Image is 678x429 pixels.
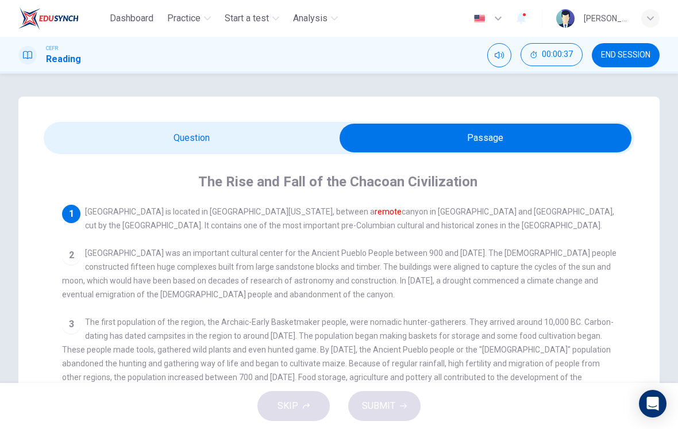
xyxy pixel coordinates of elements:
button: Dashboard [105,8,158,29]
div: Mute [487,43,511,67]
font: remote [375,207,402,216]
div: Open Intercom Messenger [639,390,667,417]
span: The first population of the region, the Archaic-Early Basketmaker people, were nomadic hunter-gat... [62,317,614,396]
div: 3 [62,315,80,334]
button: Practice [163,8,215,29]
span: [GEOGRAPHIC_DATA] is located in [GEOGRAPHIC_DATA][US_STATE], between a canyon in [GEOGRAPHIC_DATA... [85,207,614,230]
span: [GEOGRAPHIC_DATA] was an important cultural center for the Ancient Pueblo People between 900 and ... [62,248,617,299]
span: 00:00:37 [542,50,573,59]
button: Analysis [288,8,342,29]
a: EduSynch logo [18,7,105,30]
img: Profile picture [556,9,575,28]
div: 2 [62,246,80,265]
button: 00:00:37 [521,43,583,66]
span: Start a test [225,12,269,25]
h4: The Rise and Fall of the Chacoan Civilization [198,173,477,191]
span: Dashboard [110,12,153,25]
button: Start a test [220,8,284,29]
div: [PERSON_NAME] [PERSON_NAME] [PERSON_NAME] [584,12,627,25]
span: CEFR [46,44,58,52]
button: END SESSION [592,43,660,67]
span: Practice [167,12,201,25]
h1: Reading [46,52,81,66]
div: Hide [521,43,583,67]
span: END SESSION [601,51,650,60]
img: EduSynch logo [18,7,79,30]
div: 1 [62,205,80,223]
span: Analysis [293,12,328,25]
img: en [472,14,487,23]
